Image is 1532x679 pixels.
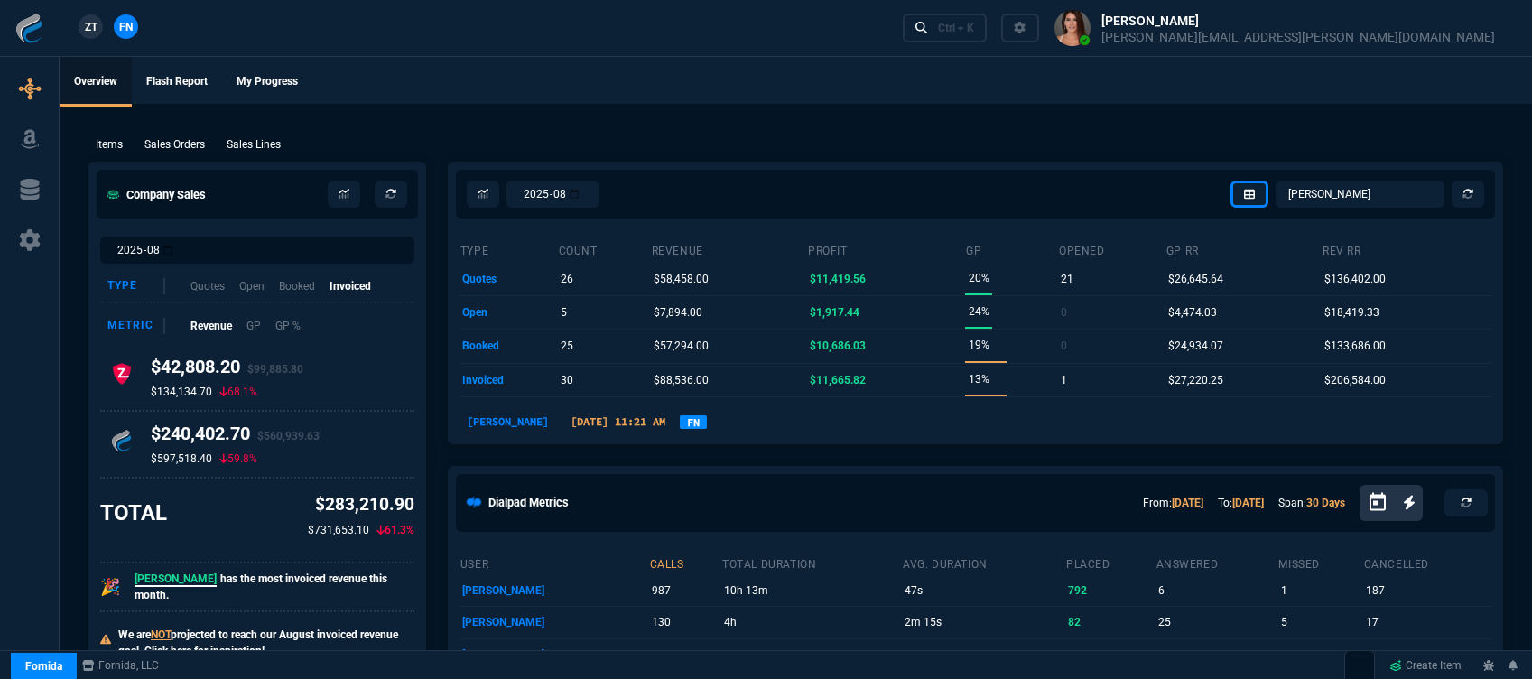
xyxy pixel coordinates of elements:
p: 5 [561,300,567,325]
p: [DATE] 11:21 AM [563,414,673,430]
th: total duration [721,550,902,575]
a: My Progress [222,57,312,107]
p: 2m 15s [905,609,1063,635]
span: $99,885.80 [247,363,303,376]
th: missed [1277,550,1362,575]
p: 19% [969,332,989,358]
p: $7,894.00 [654,300,702,325]
th: count [558,237,651,262]
th: placed [1065,550,1156,575]
p: 25 [561,333,573,358]
p: $1,917.44 [810,300,859,325]
th: Profit [807,237,965,262]
span: FN [119,19,133,35]
a: Overview [60,57,132,107]
p: Sales Orders [144,136,205,153]
p: $731,653.10 [308,522,369,538]
td: quotes [460,262,558,295]
p: $11,419.56 [810,266,866,292]
h4: $42,808.20 [151,356,303,385]
p: 61.3% [376,522,414,538]
th: calls [649,550,721,575]
p: 13h [724,642,899,667]
p: 30 [561,367,573,393]
th: GP [965,237,1058,262]
p: To: [1218,495,1264,511]
th: GP RR [1165,237,1322,262]
p: [PERSON_NAME] [460,414,556,430]
a: Create Item [1382,652,1469,679]
a: [DATE] [1172,497,1203,509]
p: From: [1143,495,1203,511]
div: Metric [107,318,165,334]
h3: TOTAL [100,499,167,526]
a: FN [680,415,707,429]
p: 25 [1158,609,1276,635]
p: $27,220.25 [1168,367,1223,393]
td: open [460,295,558,329]
div: Type [107,278,165,294]
p: $88,536.00 [654,367,709,393]
p: $58,458.00 [654,266,709,292]
p: $283,210.90 [308,492,414,518]
p: 17 [1366,609,1489,635]
p: 34 [1158,642,1276,667]
p: 🎉 [100,574,120,600]
p: 26 [561,266,573,292]
p: 82 [1068,609,1152,635]
p: 59.8% [219,451,257,466]
p: GP % [275,318,301,334]
p: 13% [969,367,989,392]
p: 5 [1281,609,1360,635]
p: 1 [1061,367,1067,393]
p: 130 [652,609,719,635]
a: [DATE] [1232,497,1264,509]
p: 187 [1366,578,1489,603]
p: 792 [1068,578,1152,603]
th: type [460,237,558,262]
p: Invoiced [330,278,371,294]
p: GP [246,318,261,334]
p: 18 [1068,642,1152,667]
p: $134,134.70 [151,385,212,399]
p: 47s [905,578,1063,603]
p: Open [239,278,265,294]
th: opened [1058,237,1165,262]
p: We are projected to reach our August invoiced revenue goal. Click here for inspiration! [118,627,414,659]
h5: Dialpad Metrics [488,494,569,511]
p: Sales Lines [227,136,281,153]
p: 39 [1281,642,1360,667]
th: answered [1156,550,1278,575]
p: Span: [1278,495,1345,511]
p: 10h 13m [724,578,899,603]
p: Booked [279,278,315,294]
a: 30 Days [1306,497,1345,509]
p: $597,518.40 [151,451,212,466]
p: 0 [1061,333,1067,358]
td: booked [460,330,558,363]
p: $11,665.82 [810,367,866,393]
a: Flash Report [132,57,222,107]
p: 21 [1061,266,1073,292]
p: 91 [652,642,719,667]
th: avg. duration [902,550,1065,575]
span: $560,939.63 [257,430,320,442]
p: 24% [969,299,989,324]
p: $133,686.00 [1324,333,1386,358]
span: [PERSON_NAME] [135,572,217,587]
p: $26,645.64 [1168,266,1223,292]
p: $206,584.00 [1324,367,1386,393]
p: 20% [969,265,989,291]
p: 0 [1061,300,1067,325]
p: 4h [724,609,899,635]
a: msbcCompanyName [77,657,164,674]
span: ZT [85,19,97,35]
th: revenue [651,237,807,262]
th: Rev RR [1322,237,1491,262]
div: Ctrl + K [938,21,974,35]
h4: $240,402.70 [151,423,320,451]
p: [PERSON_NAME] [462,578,645,603]
span: NOT [151,628,171,641]
p: $24,934.07 [1168,333,1223,358]
p: $136,402.00 [1324,266,1386,292]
